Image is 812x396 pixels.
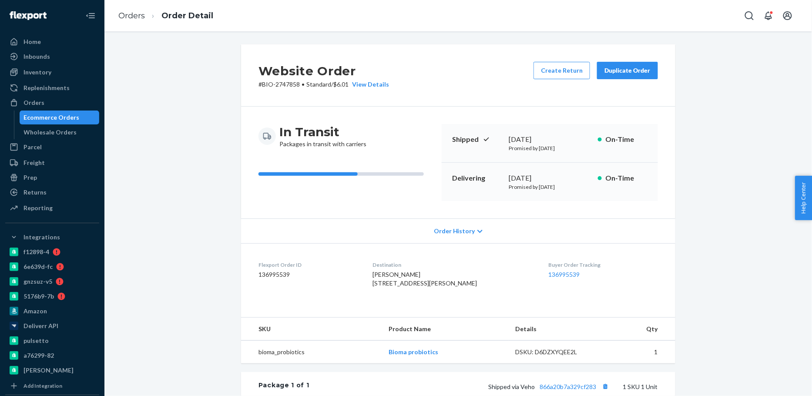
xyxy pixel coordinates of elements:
[600,381,611,392] button: Copy tracking number
[5,171,99,185] a: Prep
[5,96,99,110] a: Orders
[5,140,99,154] a: Parcel
[540,383,596,390] a: 866a20b7a329cf283
[5,275,99,289] a: gnzsuz-v5
[241,318,382,341] th: SKU
[20,111,100,124] a: Ecommerce Orders
[509,183,591,191] p: Promised by [DATE]
[509,134,591,144] div: [DATE]
[452,173,502,183] p: Delivering
[604,318,675,341] th: Qty
[23,52,50,61] div: Inbounds
[23,37,41,46] div: Home
[161,11,213,20] a: Order Detail
[5,81,99,95] a: Replenishments
[488,383,611,390] span: Shipped via Veho
[604,341,675,364] td: 1
[23,248,49,256] div: f12898-4
[258,261,359,268] dt: Flexport Order ID
[23,382,62,389] div: Add Integration
[279,124,366,148] div: Packages in transit with carriers
[382,318,508,341] th: Product Name
[509,144,591,152] p: Promised by [DATE]
[5,304,99,318] a: Amazon
[302,81,305,88] span: •
[373,261,535,268] dt: Destination
[306,81,331,88] span: Standard
[5,35,99,49] a: Home
[258,270,359,279] dd: 136995539
[597,62,658,79] button: Duplicate Order
[23,143,42,151] div: Parcel
[389,348,438,356] a: Bioma probiotics
[5,50,99,64] a: Inbounds
[548,261,658,268] dt: Buyer Order Tracking
[5,334,99,348] a: pulsetto
[534,62,590,79] button: Create Return
[258,62,389,80] h2: Website Order
[82,7,99,24] button: Close Navigation
[5,260,99,274] a: 6e639d-fc
[5,319,99,333] a: Deliverr API
[309,381,658,392] div: 1 SKU 1 Unit
[24,128,77,137] div: Wholesale Orders
[5,363,99,377] a: [PERSON_NAME]
[23,84,70,92] div: Replenishments
[23,204,53,212] div: Reporting
[24,113,80,122] div: Ecommerce Orders
[10,11,47,20] img: Flexport logo
[452,134,502,144] p: Shipped
[605,134,648,144] p: On-Time
[5,381,99,391] a: Add Integration
[516,348,597,356] div: DSKU: D6DZXYQEE2L
[241,341,382,364] td: bioma_probiotics
[118,11,145,20] a: Orders
[373,271,477,287] span: [PERSON_NAME] [STREET_ADDRESS][PERSON_NAME]
[5,156,99,170] a: Freight
[23,336,49,345] div: pulsetto
[23,98,44,107] div: Orders
[760,7,777,24] button: Open notifications
[434,227,475,235] span: Order History
[23,188,47,197] div: Returns
[741,7,758,24] button: Open Search Box
[548,271,580,278] a: 136995539
[111,3,220,29] ol: breadcrumbs
[5,245,99,259] a: f12898-4
[23,233,60,242] div: Integrations
[23,68,51,77] div: Inventory
[349,80,389,89] button: View Details
[23,366,74,375] div: [PERSON_NAME]
[23,158,45,167] div: Freight
[795,176,812,220] button: Help Center
[258,80,389,89] p: # BIO-2747858 / $6.01
[23,173,37,182] div: Prep
[23,351,54,360] div: a76299-82
[5,349,99,362] a: a76299-82
[5,289,99,303] a: 5176b9-7b
[258,381,309,392] div: Package 1 of 1
[5,65,99,79] a: Inventory
[5,201,99,215] a: Reporting
[509,318,604,341] th: Details
[20,125,100,139] a: Wholesale Orders
[23,292,54,301] div: 5176b9-7b
[509,173,591,183] div: [DATE]
[779,7,796,24] button: Open account menu
[605,173,648,183] p: On-Time
[279,124,366,140] h3: In Transit
[23,277,52,286] div: gnzsuz-v5
[23,262,53,271] div: 6e639d-fc
[23,307,47,315] div: Amazon
[23,322,58,330] div: Deliverr API
[5,230,99,244] button: Integrations
[5,185,99,199] a: Returns
[604,66,651,75] div: Duplicate Order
